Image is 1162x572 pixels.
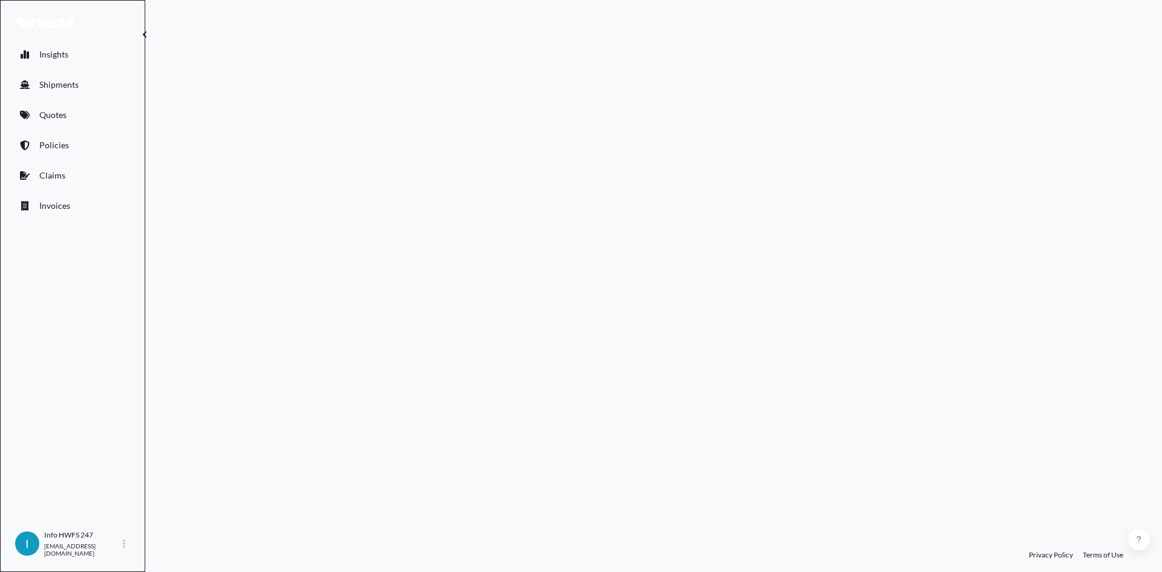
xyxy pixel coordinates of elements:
[39,79,79,91] p: Shipments
[1029,550,1073,560] a: Privacy Policy
[10,42,135,67] a: Insights
[39,200,70,212] p: Invoices
[39,48,68,61] p: Insights
[44,530,120,540] p: Info HWFS 247
[44,542,120,557] p: [EMAIL_ADDRESS][DOMAIN_NAME]
[10,73,135,97] a: Shipments
[1083,550,1123,560] a: Terms of Use
[39,139,69,151] p: Policies
[39,109,67,121] p: Quotes
[10,103,135,127] a: Quotes
[10,163,135,188] a: Claims
[10,194,135,218] a: Invoices
[39,169,65,182] p: Claims
[25,537,29,550] span: I
[10,133,135,157] a: Policies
